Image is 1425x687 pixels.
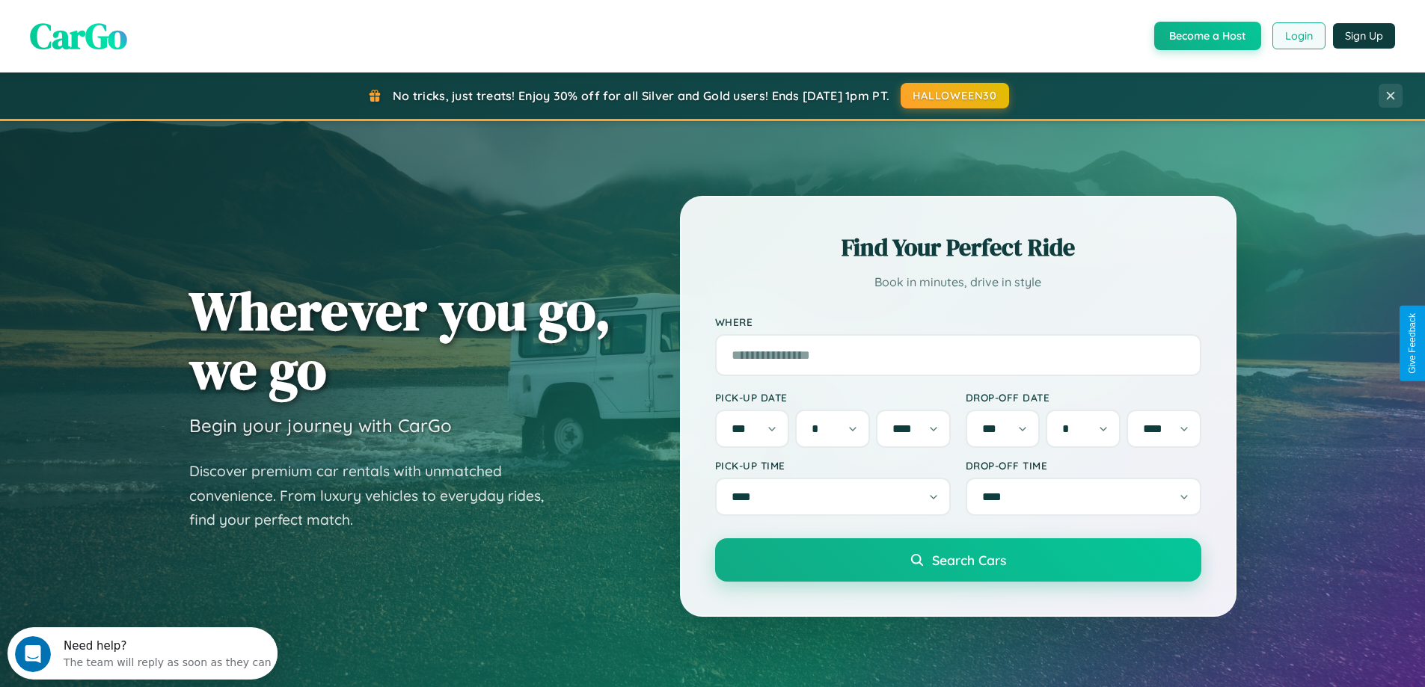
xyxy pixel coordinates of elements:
[715,231,1201,264] h2: Find Your Perfect Ride
[1407,313,1418,374] div: Give Feedback
[15,636,51,672] iframe: Intercom live chat
[1272,22,1326,49] button: Login
[7,627,278,680] iframe: Intercom live chat discovery launcher
[393,88,889,103] span: No tricks, just treats! Enjoy 30% off for all Silver and Gold users! Ends [DATE] 1pm PT.
[30,11,127,61] span: CarGo
[715,315,1201,328] label: Where
[932,552,1006,568] span: Search Cars
[56,13,264,25] div: Need help?
[1333,23,1395,49] button: Sign Up
[715,459,951,472] label: Pick-up Time
[189,414,452,437] h3: Begin your journey with CarGo
[966,459,1201,472] label: Drop-off Time
[715,271,1201,293] p: Book in minutes, drive in style
[901,83,1009,108] button: HALLOWEEN30
[189,281,611,399] h1: Wherever you go, we go
[6,6,278,47] div: Open Intercom Messenger
[715,391,951,404] label: Pick-up Date
[189,459,563,532] p: Discover premium car rentals with unmatched convenience. From luxury vehicles to everyday rides, ...
[715,538,1201,582] button: Search Cars
[1154,22,1261,50] button: Become a Host
[966,391,1201,404] label: Drop-off Date
[56,25,264,40] div: The team will reply as soon as they can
